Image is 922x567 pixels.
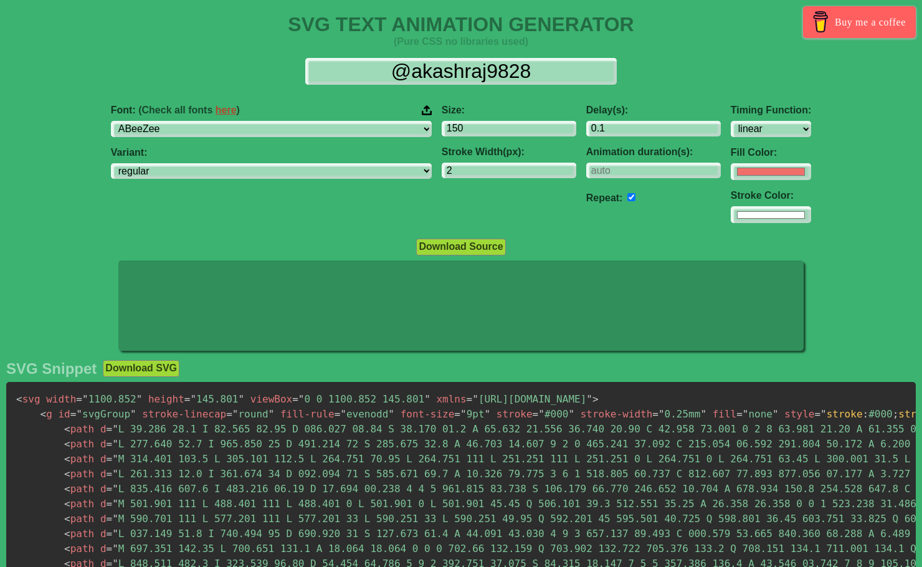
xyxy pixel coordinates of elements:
[112,438,118,450] span: "
[70,408,77,420] span: =
[58,408,70,420] span: id
[586,146,721,158] label: Animation duration(s):
[586,193,623,203] label: Repeat:
[810,11,832,32] img: Buy me a coffee
[6,360,97,378] h2: SVG Snippet
[803,6,916,38] a: Buy me a coffee
[485,408,491,420] span: "
[340,408,346,420] span: "
[627,193,635,201] input: auto
[16,393,40,405] span: svg
[658,408,665,420] span: "
[112,483,118,495] span: "
[472,393,478,405] span: "
[568,408,574,420] span: "
[436,393,466,405] span: xmlns
[586,105,721,116] label: Delay(s):
[100,423,107,435] span: d
[107,543,113,555] span: =
[64,528,94,540] span: path
[64,483,70,495] span: <
[731,190,811,201] label: Stroke Color:
[280,408,335,420] span: fill-rule
[46,393,76,405] span: width
[40,408,52,420] span: g
[250,393,292,405] span: viewBox
[736,408,743,420] span: =
[581,408,653,420] span: stroke-width
[107,498,113,510] span: =
[100,543,107,555] span: d
[416,239,505,255] button: Download Source
[107,423,113,435] span: =
[784,408,814,420] span: style
[107,528,113,540] span: =
[422,105,432,116] img: Upload your font
[586,393,592,405] span: "
[335,408,341,420] span: =
[454,408,460,420] span: =
[100,528,107,540] span: d
[64,453,70,465] span: <
[100,498,107,510] span: d
[538,408,544,420] span: "
[743,408,749,420] span: "
[533,408,539,420] span: =
[64,498,70,510] span: <
[533,408,574,420] span: #000
[103,360,179,376] button: Download SVG
[586,121,721,136] input: 0.1s
[335,408,394,420] span: evenodd
[64,468,70,480] span: <
[112,528,118,540] span: "
[112,453,118,465] span: "
[100,468,107,480] span: d
[388,408,394,420] span: "
[107,438,113,450] span: =
[772,408,779,420] span: "
[652,408,658,420] span: =
[111,105,240,116] span: Font:
[70,408,136,420] span: svgGroup
[64,513,94,525] span: path
[305,58,617,85] input: Input Text Here
[226,408,274,420] span: round
[592,393,599,405] span: >
[112,513,118,525] span: "
[100,513,107,525] span: d
[190,393,196,405] span: "
[64,438,94,450] span: path
[442,146,576,158] label: Stroke Width(px):
[736,408,778,420] span: none
[292,393,430,405] span: 0 0 1100.852 145.801
[184,393,244,405] span: 145.801
[586,163,721,178] input: auto
[424,393,430,405] span: "
[184,393,191,405] span: =
[107,468,113,480] span: =
[76,408,82,420] span: "
[497,408,533,420] span: stroke
[298,393,305,405] span: "
[269,408,275,420] span: "
[64,498,94,510] span: path
[64,483,94,495] span: path
[814,408,826,420] span: ="
[226,408,232,420] span: =
[112,498,118,510] span: "
[442,121,576,136] input: 100
[64,543,94,555] span: path
[827,408,863,420] span: stroke
[130,408,136,420] span: "
[216,105,237,115] a: here
[401,408,455,420] span: font-size
[100,438,107,450] span: d
[112,468,118,480] span: "
[652,408,706,420] span: 0.25mm
[64,423,70,435] span: <
[136,393,143,405] span: "
[40,408,47,420] span: <
[442,163,576,178] input: 2px
[731,105,811,116] label: Timing Function:
[64,438,70,450] span: <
